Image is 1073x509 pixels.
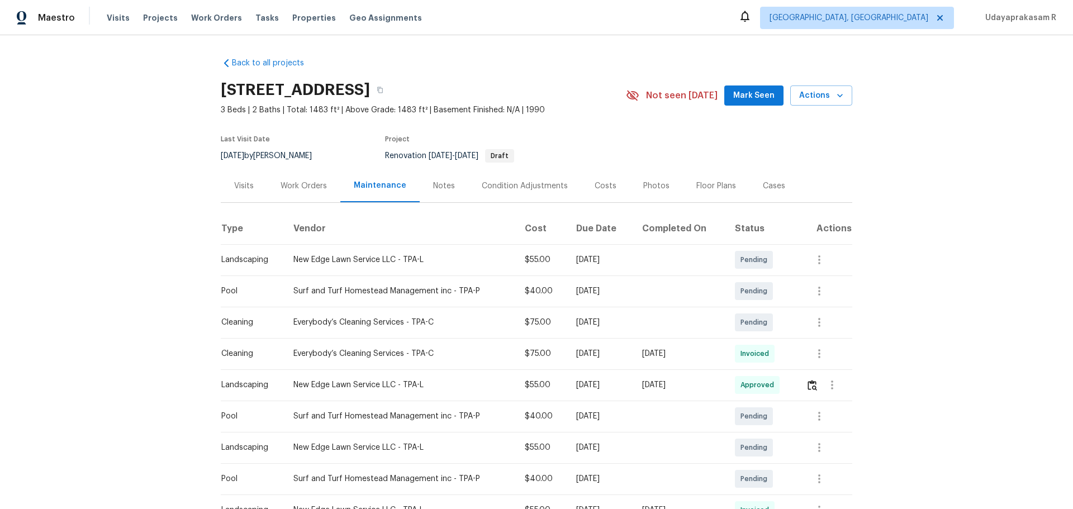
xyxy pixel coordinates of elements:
span: Visits [107,12,130,23]
div: Everybody’s Cleaning Services - TPA-C [293,348,507,359]
span: [GEOGRAPHIC_DATA], [GEOGRAPHIC_DATA] [770,12,928,23]
div: Landscaping [221,379,276,391]
div: $75.00 [525,317,559,328]
div: Pool [221,286,276,297]
div: Pool [221,411,276,422]
div: by [PERSON_NAME] [221,149,325,163]
button: Actions [790,85,852,106]
span: Pending [740,411,772,422]
div: $75.00 [525,348,559,359]
div: $55.00 [525,442,559,453]
div: Costs [595,180,616,192]
div: [DATE] [642,379,717,391]
div: Visits [234,180,254,192]
div: New Edge Lawn Service LLC - TPA-L [293,254,507,265]
span: [DATE] [455,152,478,160]
span: Not seen [DATE] [646,90,718,101]
button: Copy Address [370,80,390,100]
div: $55.00 [525,254,559,265]
span: Actions [799,89,843,103]
div: New Edge Lawn Service LLC - TPA-L [293,379,507,391]
span: Pending [740,254,772,265]
span: Geo Assignments [349,12,422,23]
div: Cleaning [221,348,276,359]
div: $55.00 [525,379,559,391]
div: Pool [221,473,276,484]
span: Pending [740,317,772,328]
div: [DATE] [576,379,624,391]
div: [DATE] [576,473,624,484]
span: Last Visit Date [221,136,270,142]
span: Properties [292,12,336,23]
span: Tasks [255,14,279,22]
span: Projects [143,12,178,23]
th: Actions [797,213,852,244]
span: Invoiced [740,348,773,359]
span: Pending [740,286,772,297]
div: Cases [763,180,785,192]
a: Back to all projects [221,58,328,69]
div: Maintenance [354,180,406,191]
div: Landscaping [221,254,276,265]
div: Floor Plans [696,180,736,192]
span: Mark Seen [733,89,775,103]
div: Surf and Turf Homestead Management inc - TPA-P [293,286,507,297]
span: - [429,152,478,160]
span: Udayaprakasam R [981,12,1056,23]
span: [DATE] [429,152,452,160]
th: Status [726,213,797,244]
span: 3 Beds | 2 Baths | Total: 1483 ft² | Above Grade: 1483 ft² | Basement Finished: N/A | 1990 [221,104,626,116]
span: Draft [486,153,513,159]
div: [DATE] [576,348,624,359]
span: Maestro [38,12,75,23]
span: Renovation [385,152,514,160]
span: Pending [740,442,772,453]
div: [DATE] [576,411,624,422]
th: Vendor [284,213,516,244]
div: Notes [433,180,455,192]
div: [DATE] [642,348,717,359]
th: Due Date [567,213,633,244]
button: Mark Seen [724,85,784,106]
div: Surf and Turf Homestead Management inc - TPA-P [293,473,507,484]
img: Review Icon [808,380,817,391]
div: [DATE] [576,317,624,328]
div: [DATE] [576,286,624,297]
th: Cost [516,213,568,244]
span: Project [385,136,410,142]
div: [DATE] [576,442,624,453]
span: Pending [740,473,772,484]
th: Completed On [633,213,726,244]
h2: [STREET_ADDRESS] [221,84,370,96]
span: Approved [740,379,778,391]
div: Work Orders [281,180,327,192]
div: [DATE] [576,254,624,265]
div: Everybody’s Cleaning Services - TPA-C [293,317,507,328]
button: Review Icon [806,372,819,398]
div: Condition Adjustments [482,180,568,192]
span: [DATE] [221,152,244,160]
span: Work Orders [191,12,242,23]
div: $40.00 [525,473,559,484]
div: New Edge Lawn Service LLC - TPA-L [293,442,507,453]
div: Cleaning [221,317,276,328]
div: Photos [643,180,670,192]
div: Landscaping [221,442,276,453]
div: $40.00 [525,286,559,297]
div: $40.00 [525,411,559,422]
th: Type [221,213,284,244]
div: Surf and Turf Homestead Management inc - TPA-P [293,411,507,422]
